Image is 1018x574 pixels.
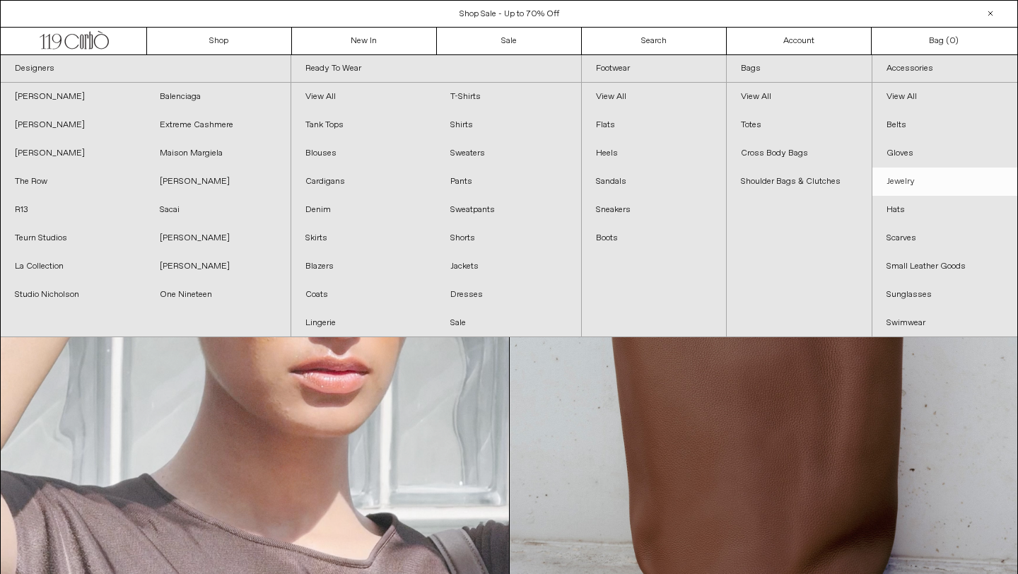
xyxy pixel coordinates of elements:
[582,224,727,252] a: Boots
[872,168,1017,196] a: Jewelry
[1,111,146,139] a: [PERSON_NAME]
[582,28,727,54] a: Search
[436,309,581,337] a: Sale
[582,111,727,139] a: Flats
[1,281,146,309] a: Studio Nicholson
[436,168,581,196] a: Pants
[460,8,559,20] a: Shop Sale - Up to 70% Off
[872,281,1017,309] a: Sunglasses
[291,83,436,111] a: View All
[436,224,581,252] a: Shorts
[727,168,872,196] a: Shoulder Bags & Clutches
[582,139,727,168] a: Heels
[1,224,146,252] a: Teurn Studios
[582,168,727,196] a: Sandals
[582,55,727,83] a: Footwear
[146,83,291,111] a: Balenciaga
[949,35,959,47] span: )
[291,309,436,337] a: Lingerie
[146,139,291,168] a: Maison Margiela
[872,139,1017,168] a: Gloves
[291,196,436,224] a: Denim
[727,83,872,111] a: View All
[872,196,1017,224] a: Hats
[146,168,291,196] a: [PERSON_NAME]
[146,252,291,281] a: [PERSON_NAME]
[872,28,1017,54] a: Bag ()
[1,83,146,111] a: [PERSON_NAME]
[949,35,955,47] span: 0
[727,111,872,139] a: Totes
[872,83,1017,111] a: View All
[291,224,436,252] a: Skirts
[292,28,437,54] a: New In
[436,252,581,281] a: Jackets
[1,252,146,281] a: La Collection
[291,139,436,168] a: Blouses
[436,83,581,111] a: T-Shirts
[146,281,291,309] a: One Nineteen
[727,139,872,168] a: Cross Body Bags
[436,111,581,139] a: Shirts
[872,111,1017,139] a: Belts
[147,28,292,54] a: Shop
[291,111,436,139] a: Tank Tops
[1,196,146,224] a: R13
[146,111,291,139] a: Extreme Cashmere
[291,168,436,196] a: Cardigans
[436,281,581,309] a: Dresses
[146,224,291,252] a: [PERSON_NAME]
[872,252,1017,281] a: Small Leather Goods
[872,309,1017,337] a: Swimwear
[582,196,727,224] a: Sneakers
[146,196,291,224] a: Sacai
[727,55,872,83] a: Bags
[582,83,727,111] a: View All
[1,168,146,196] a: The Row
[727,28,872,54] a: Account
[436,196,581,224] a: Sweatpants
[1,55,291,83] a: Designers
[1,139,146,168] a: [PERSON_NAME]
[291,281,436,309] a: Coats
[291,252,436,281] a: Blazers
[436,139,581,168] a: Sweaters
[437,28,582,54] a: Sale
[291,55,581,83] a: Ready To Wear
[872,55,1017,83] a: Accessories
[872,224,1017,252] a: Scarves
